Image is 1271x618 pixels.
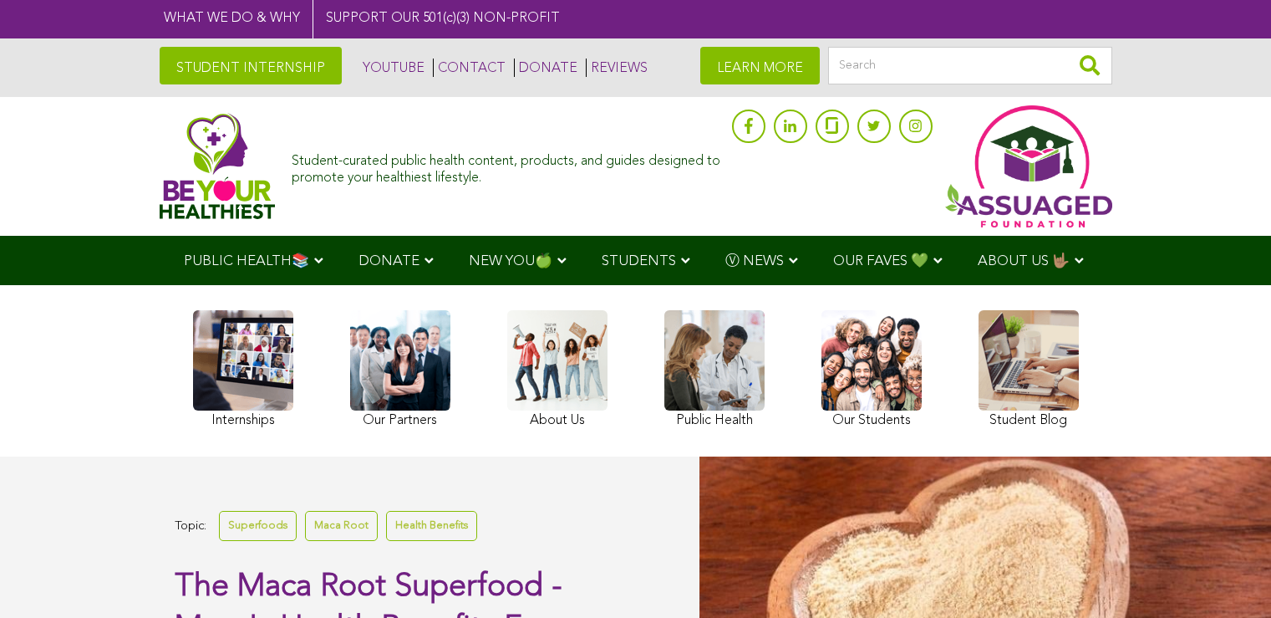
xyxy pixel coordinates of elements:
[175,515,206,538] span: Topic:
[469,254,552,268] span: NEW YOU🍏
[1187,538,1271,618] div: チャットウィジェット
[826,117,837,134] img: glassdoor
[828,47,1112,84] input: Search
[160,113,276,219] img: Assuaged
[586,59,648,77] a: REVIEWS
[978,254,1070,268] span: ABOUT US 🤟🏽
[1187,538,1271,618] iframe: Chat Widget
[514,59,577,77] a: DONATE
[305,511,378,540] a: Maca Root
[386,511,477,540] a: Health Benefits
[358,254,419,268] span: DONATE
[160,47,342,84] a: STUDENT INTERNSHIP
[725,254,784,268] span: Ⓥ NEWS
[219,511,297,540] a: Superfoods
[160,236,1112,285] div: Navigation Menu
[602,254,676,268] span: STUDENTS
[833,254,928,268] span: OUR FAVES 💚
[945,105,1112,227] img: Assuaged App
[700,47,820,84] a: LEARN MORE
[184,254,309,268] span: PUBLIC HEALTH📚
[292,146,723,186] div: Student-curated public health content, products, and guides designed to promote your healthiest l...
[358,59,425,77] a: YOUTUBE
[433,59,506,77] a: CONTACT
